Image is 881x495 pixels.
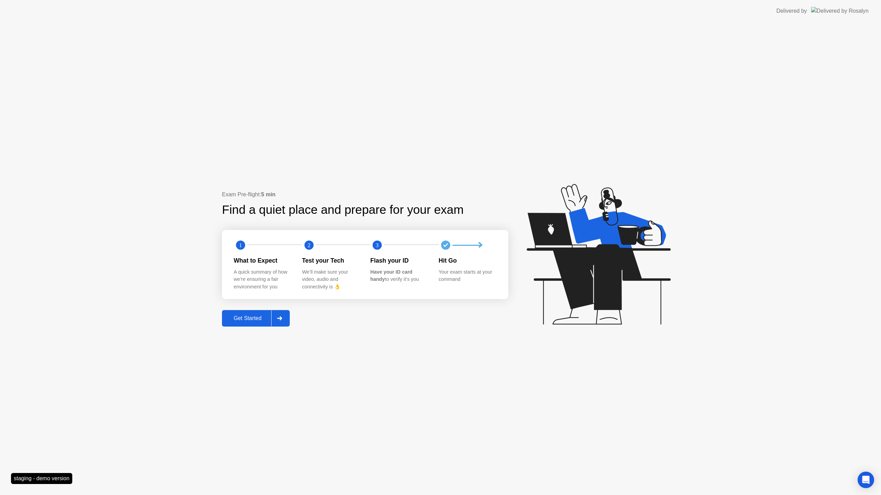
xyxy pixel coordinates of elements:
[370,269,412,282] b: Have your ID card handy
[234,256,291,265] div: What to Expect
[370,268,428,283] div: to verify it’s you
[439,256,496,265] div: Hit Go
[222,201,465,219] div: Find a quiet place and prepare for your exam
[11,473,72,484] div: staging - demo version
[439,268,496,283] div: Your exam starts at your command
[239,242,242,249] text: 1
[776,7,807,15] div: Delivered by
[302,256,360,265] div: Test your Tech
[307,242,310,249] text: 2
[376,242,379,249] text: 3
[858,472,874,488] div: Open Intercom Messenger
[234,268,291,291] div: A quick summary of how we’re ensuring a fair environment for you
[370,256,428,265] div: Flash your ID
[261,191,276,197] b: 5 min
[811,7,869,15] img: Delivered by Rosalyn
[302,268,360,291] div: We’ll make sure your video, audio and connectivity is 👌
[222,310,290,327] button: Get Started
[224,315,271,321] div: Get Started
[222,190,508,199] div: Exam Pre-flight:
